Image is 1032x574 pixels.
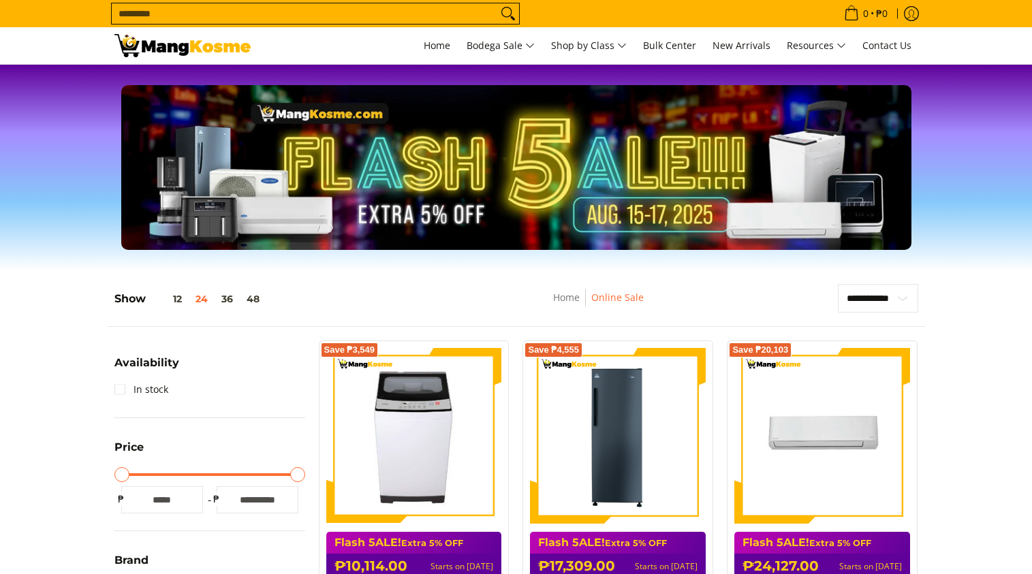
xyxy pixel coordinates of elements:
[497,3,519,24] button: Search
[114,34,251,57] img: BREAKING NEWS: Flash 5ale! August 15-17, 2025 l Mang Kosme
[114,442,144,453] span: Price
[424,39,450,52] span: Home
[114,292,266,306] h5: Show
[189,293,215,304] button: 24
[780,27,853,64] a: Resources
[874,9,890,18] span: ₱0
[463,289,733,320] nav: Breadcrumbs
[146,293,189,304] button: 12
[553,291,580,304] a: Home
[530,348,706,524] img: Condura 7.0 Cu. Ft. Upright Freezer Inverter Refrigerator, CUF700MNi (Class A)
[706,27,777,64] a: New Arrivals
[636,27,703,64] a: Bulk Center
[862,39,911,52] span: Contact Us
[861,9,871,18] span: 0
[417,27,457,64] a: Home
[114,379,168,400] a: In stock
[264,27,918,64] nav: Main Menu
[734,348,910,524] img: Toshiba 1.5 HP New Model Split-Type Inverter Air Conditioner (Class A)
[787,37,846,54] span: Resources
[114,555,148,566] span: Brand
[114,357,179,368] span: Availability
[215,293,240,304] button: 36
[240,293,266,304] button: 48
[114,442,144,463] summary: Open
[591,291,644,304] a: Online Sale
[856,27,918,64] a: Contact Us
[528,346,579,354] span: Save ₱4,555
[643,39,696,52] span: Bulk Center
[732,346,788,354] span: Save ₱20,103
[713,39,770,52] span: New Arrivals
[324,346,375,354] span: Save ₱3,549
[460,27,542,64] a: Bodega Sale
[114,492,128,506] span: ₱
[544,27,634,64] a: Shop by Class
[332,348,497,524] img: condura-7.5kg-topload-non-inverter-washing-machine-class-c-full-view-mang-kosme
[551,37,627,54] span: Shop by Class
[114,357,179,379] summary: Open
[467,37,535,54] span: Bodega Sale
[210,492,223,506] span: ₱
[840,6,892,21] span: •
